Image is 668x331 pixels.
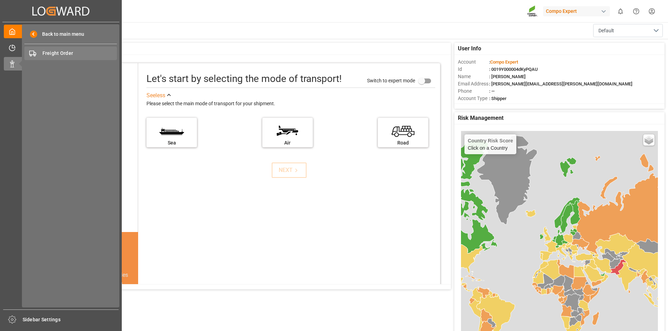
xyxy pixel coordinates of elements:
[593,24,663,37] button: open menu
[381,139,425,147] div: Road
[128,271,138,321] button: next slide / item
[489,96,507,101] span: : Shipper
[543,6,610,16] div: Compo Expert
[458,73,489,80] span: Name
[266,139,309,147] div: Air
[458,66,489,73] span: Id
[489,74,526,79] span: : [PERSON_NAME]
[367,77,415,83] span: Switch to expert mode
[23,316,119,323] span: Sidebar Settings
[598,27,614,34] span: Default
[4,25,118,38] a: My Cockpit
[146,91,165,100] div: See less
[146,100,435,108] div: Please select the main mode of transport for your shipment.
[458,58,489,66] span: Account
[543,5,613,18] button: Compo Expert
[468,138,513,143] h4: Country Risk Score
[146,72,342,86] div: Let's start by selecting the mode of transport!
[279,166,300,174] div: NEXT
[458,88,489,95] span: Phone
[489,67,538,72] span: : 0019Y000004dKyPQAU
[272,163,307,178] button: NEXT
[489,59,518,65] span: :
[489,89,495,94] span: : —
[42,50,117,57] span: Freight Order
[490,59,518,65] span: Compo Expert
[468,138,513,151] div: Click on a Country
[4,41,118,54] a: Timeslot Management
[458,114,503,122] span: Risk Management
[613,3,628,19] button: show 0 new notifications
[37,31,84,38] span: Back to main menu
[643,134,654,146] a: Layers
[458,95,489,102] span: Account Type
[458,80,489,88] span: Email Address
[628,3,644,19] button: Help Center
[527,5,538,17] img: Screenshot%202023-09-29%20at%2010.02.21.png_1712312052.png
[150,139,193,147] div: Sea
[458,44,481,53] span: User Info
[24,47,117,60] a: Freight Order
[489,81,633,86] span: : [PERSON_NAME][EMAIL_ADDRESS][PERSON_NAME][DOMAIN_NAME]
